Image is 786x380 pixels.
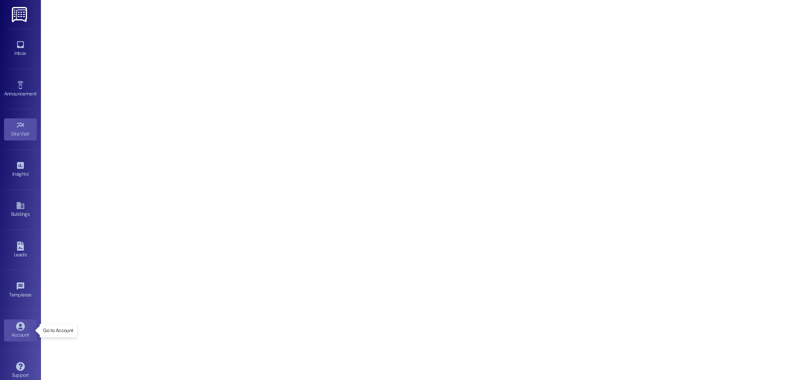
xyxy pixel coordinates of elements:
[4,319,37,342] a: Account
[4,239,37,261] a: Leads
[32,291,33,296] span: •
[28,170,29,176] span: •
[4,158,37,181] a: Insights •
[29,130,31,136] span: •
[4,118,37,140] a: Site Visit •
[4,199,37,221] a: Buildings
[43,327,73,334] p: Go to Account
[12,7,29,22] img: ResiDesk Logo
[4,279,37,301] a: Templates •
[4,38,37,60] a: Inbox
[36,90,38,95] span: •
